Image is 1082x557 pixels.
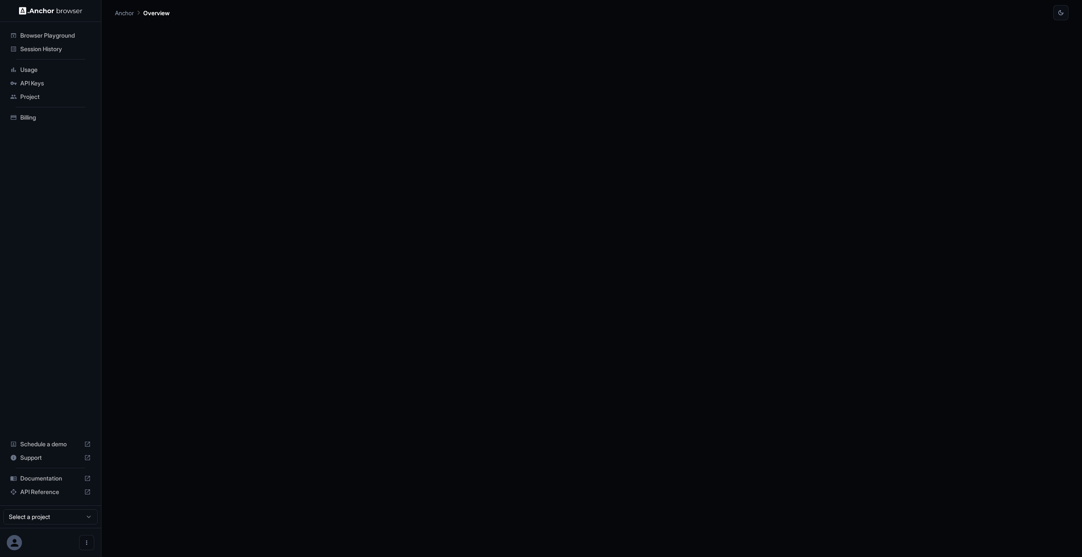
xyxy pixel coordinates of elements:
span: Session History [20,45,91,53]
nav: breadcrumb [115,8,169,17]
span: API Keys [20,79,91,87]
div: Project [7,90,94,104]
div: Session History [7,42,94,56]
span: API Reference [20,488,81,496]
span: Support [20,453,81,462]
span: Project [20,93,91,101]
div: Support [7,451,94,464]
div: API Keys [7,76,94,90]
div: Browser Playground [7,29,94,42]
span: Usage [20,66,91,74]
span: Billing [20,113,91,122]
div: API Reference [7,485,94,499]
img: Anchor Logo [19,7,82,15]
button: Open menu [79,535,94,550]
p: Anchor [115,8,134,17]
span: Browser Playground [20,31,91,40]
div: Billing [7,111,94,124]
div: Documentation [7,472,94,485]
div: Schedule a demo [7,437,94,451]
p: Overview [143,8,169,17]
span: Schedule a demo [20,440,81,448]
span: Documentation [20,474,81,483]
div: Usage [7,63,94,76]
